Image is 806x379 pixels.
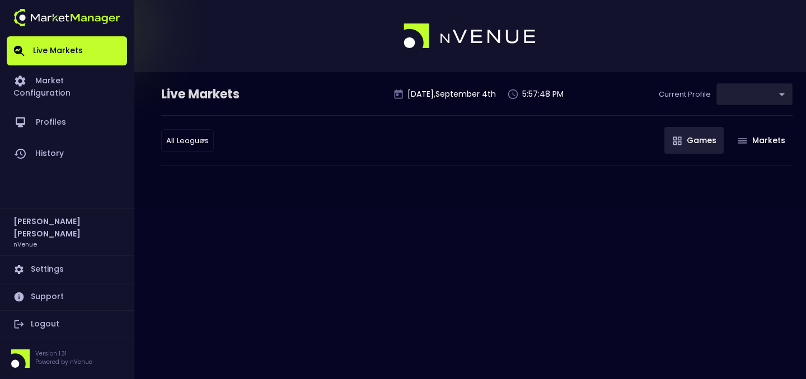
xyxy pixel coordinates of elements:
a: Profiles [7,107,127,138]
a: Market Configuration [7,65,127,107]
p: [DATE] , September 4 th [407,88,496,100]
div: ​ [161,129,214,152]
button: Games [664,127,724,154]
a: History [7,138,127,169]
div: Version 1.31Powered by nVenue [7,349,127,368]
a: Settings [7,256,127,283]
img: logo [13,9,120,26]
a: Logout [7,311,127,338]
p: Version 1.31 [35,349,92,358]
h3: nVenue [13,240,37,248]
img: logo [404,23,537,49]
div: ​ [716,83,793,105]
img: gameIcon [738,138,747,144]
p: Current Profile [659,89,711,100]
a: Live Markets [7,36,127,65]
p: 5:57:48 PM [522,88,564,100]
button: Markets [729,127,793,154]
h2: [PERSON_NAME] [PERSON_NAME] [13,215,120,240]
div: Live Markets [161,86,298,103]
p: Powered by nVenue [35,358,92,366]
img: gameIcon [673,136,682,145]
a: Support [7,283,127,310]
